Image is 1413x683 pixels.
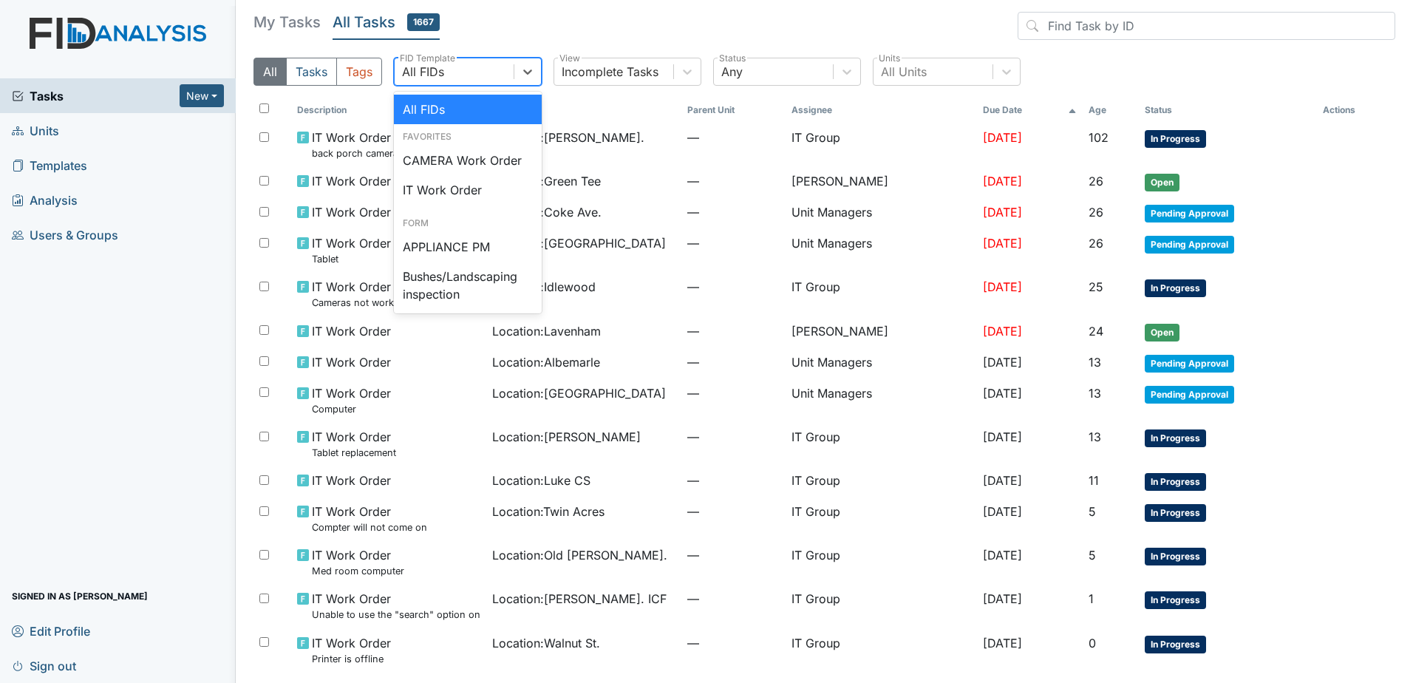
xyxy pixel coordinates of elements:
span: — [687,234,780,252]
span: 13 [1089,355,1101,370]
input: Toggle All Rows Selected [259,103,269,113]
span: Location : Luke CS [492,472,590,489]
span: Location : Lavenham [492,322,601,340]
span: 25 [1089,279,1103,294]
span: Pending Approval [1145,205,1234,222]
span: In Progress [1145,591,1206,609]
small: Tablet [312,252,391,266]
small: Compter will not come on [312,520,427,534]
th: Actions [1317,98,1391,123]
span: 1667 [407,13,440,31]
span: 102 [1089,130,1109,145]
span: Location : Green Tee [492,172,601,190]
span: Open [1145,174,1179,191]
button: All [253,58,287,86]
div: All Units [881,63,927,81]
span: In Progress [1145,473,1206,491]
span: — [687,353,780,371]
span: [DATE] [983,174,1022,188]
span: Location : [PERSON_NAME]. ICF [492,590,667,608]
span: IT Work Order [312,203,391,221]
td: Unit Managers [786,197,977,228]
span: Location : [PERSON_NAME]. [492,129,644,146]
span: In Progress [1145,279,1206,297]
a: Tasks [12,87,180,105]
div: Incomplete Tasks [562,63,658,81]
button: Tasks [286,58,337,86]
span: In Progress [1145,504,1206,522]
span: 0 [1089,636,1096,650]
span: Sign out [12,654,76,677]
span: [DATE] [983,504,1022,519]
span: Location : Idlewood [492,278,596,296]
span: IT Work Order Med room computer [312,546,404,578]
span: Location : [GEOGRAPHIC_DATA] [492,234,666,252]
span: IT Work Order [312,322,391,340]
span: Analysis [12,188,78,211]
small: Printer is offline [312,652,391,666]
span: — [687,203,780,221]
span: Pending Approval [1145,236,1234,254]
span: — [687,384,780,402]
span: — [687,634,780,652]
th: Toggle SortBy [1083,98,1139,123]
span: In Progress [1145,636,1206,653]
th: Toggle SortBy [486,98,681,123]
span: IT Work Order back porch camera [312,129,398,160]
div: CAMERA Work Order [394,146,542,175]
span: In Progress [1145,548,1206,565]
div: CAMERA Work Order [394,309,542,339]
span: Pending Approval [1145,386,1234,404]
span: Location : [PERSON_NAME] [492,428,641,446]
span: Signed in as [PERSON_NAME] [12,585,148,608]
div: All FIDs [394,95,542,124]
td: Unit Managers [786,228,977,272]
div: Bushes/Landscaping inspection [394,262,542,309]
span: — [687,172,780,190]
small: Computer [312,402,391,416]
td: IT Group [786,422,977,466]
span: — [687,278,780,296]
span: Units [12,119,59,142]
td: IT Group [786,540,977,584]
span: IT Work Order Compter will not come on [312,503,427,534]
td: IT Group [786,628,977,672]
span: [DATE] [983,473,1022,488]
span: 26 [1089,236,1103,251]
span: IT Work Order [312,353,391,371]
span: IT Work Order [312,172,391,190]
span: [DATE] [983,324,1022,339]
span: Location : [GEOGRAPHIC_DATA] [492,384,666,402]
span: 5 [1089,504,1096,519]
td: IT Group [786,123,977,166]
span: [DATE] [983,636,1022,650]
span: — [687,428,780,446]
td: [PERSON_NAME] [786,316,977,347]
small: back porch camera [312,146,398,160]
span: [DATE] [983,236,1022,251]
span: [DATE] [983,130,1022,145]
th: Assignee [786,98,977,123]
span: IT Work Order Cameras not working [312,278,408,310]
button: New [180,84,224,107]
span: In Progress [1145,130,1206,148]
th: Toggle SortBy [977,98,1083,123]
div: Type filter [253,58,382,86]
span: IT Work Order Computer [312,384,391,416]
div: IT Work Order [394,175,542,205]
span: IT Work Order Printer is offline [312,634,391,666]
span: 11 [1089,473,1099,488]
span: — [687,129,780,146]
td: IT Group [786,272,977,316]
span: IT Work Order Unable to use the "search" option on cameras. [312,590,480,622]
td: Unit Managers [786,347,977,378]
span: — [687,503,780,520]
span: — [687,590,780,608]
span: Location : Coke Ave. [492,203,602,221]
span: 26 [1089,174,1103,188]
span: In Progress [1145,429,1206,447]
td: IT Group [786,584,977,628]
span: [DATE] [983,279,1022,294]
div: Form [394,217,542,230]
th: Toggle SortBy [1139,98,1317,123]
